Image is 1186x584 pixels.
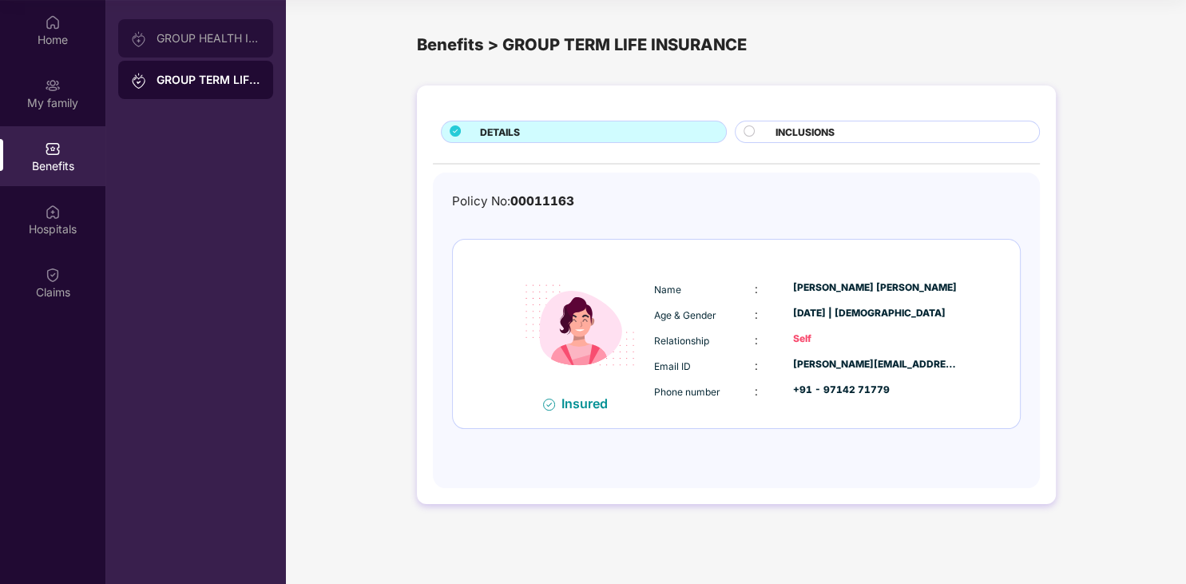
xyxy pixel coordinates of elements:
[510,256,650,395] img: icon
[131,31,147,47] img: svg+xml;base64,PHN2ZyB3aWR0aD0iMjAiIGhlaWdodD0iMjAiIHZpZXdCb3g9IjAgMCAyMCAyMCIgZmlsbD0ibm9uZSIgeG...
[793,306,958,321] div: [DATE] | [DEMOGRAPHIC_DATA]
[793,383,958,398] div: +91 - 97142 71779
[45,204,61,220] img: svg+xml;base64,PHN2ZyBpZD0iSG9zcGl0YWxzIiB4bWxucz0iaHR0cDovL3d3dy53My5vcmcvMjAwMC9zdmciIHdpZHRoPS...
[755,308,758,321] span: :
[157,72,260,88] div: GROUP TERM LIFE INSURANCE
[45,267,61,283] img: svg+xml;base64,PHN2ZyBpZD0iQ2xhaW0iIHhtbG5zPSJodHRwOi8vd3d3LnczLm9yZy8yMDAwL3N2ZyIgd2lkdGg9IjIwIi...
[755,359,758,372] span: :
[653,335,708,347] span: Relationship
[510,193,574,209] span: 00011163
[793,280,958,296] div: [PERSON_NAME] [PERSON_NAME]
[653,309,716,321] span: Age & Gender
[561,395,617,411] div: Insured
[45,141,61,157] img: svg+xml;base64,PHN2ZyBpZD0iQmVuZWZpdHMiIHhtbG5zPSJodHRwOi8vd3d3LnczLm9yZy8yMDAwL3N2ZyIgd2lkdGg9Ij...
[417,32,1056,58] div: Benefits > GROUP TERM LIFE INSURANCE
[452,192,574,211] div: Policy No:
[775,125,835,140] span: INCLUSIONS
[755,282,758,296] span: :
[755,384,758,398] span: :
[157,32,260,45] div: GROUP HEALTH INSURANCE
[45,77,61,93] img: svg+xml;base64,PHN2ZyB3aWR0aD0iMjAiIGhlaWdodD0iMjAiIHZpZXdCb3g9IjAgMCAyMCAyMCIgZmlsbD0ibm9uZSIgeG...
[480,125,520,140] span: DETAILS
[793,332,958,347] div: Self
[755,333,758,347] span: :
[653,284,680,296] span: Name
[543,399,555,411] img: svg+xml;base64,PHN2ZyB4bWxucz0iaHR0cDovL3d3dy53My5vcmcvMjAwMC9zdmciIHdpZHRoPSIxNiIgaGVpZ2h0PSIxNi...
[653,360,690,372] span: Email ID
[131,73,147,89] img: svg+xml;base64,PHN2ZyB3aWR0aD0iMjAiIGhlaWdodD0iMjAiIHZpZXdCb3g9IjAgMCAyMCAyMCIgZmlsbD0ibm9uZSIgeG...
[45,14,61,30] img: svg+xml;base64,PHN2ZyBpZD0iSG9tZSIgeG1sbnM9Imh0dHA6Ly93d3cudzMub3JnLzIwMDAvc3ZnIiB3aWR0aD0iMjAiIG...
[653,386,720,398] span: Phone number
[793,357,958,372] div: [PERSON_NAME][EMAIL_ADDRESS][PERSON_NAME][DOMAIN_NAME]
